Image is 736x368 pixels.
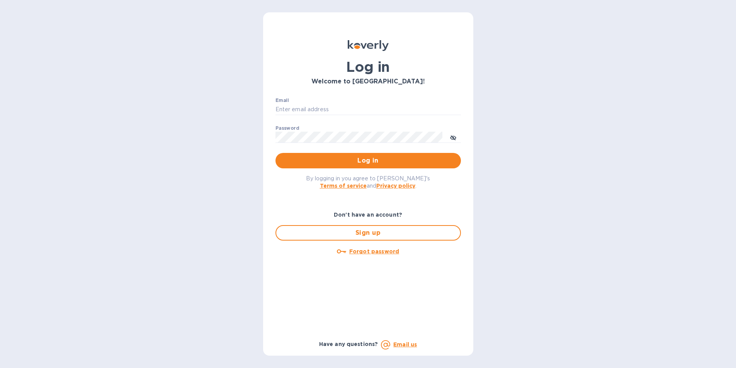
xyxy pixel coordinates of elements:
[275,98,289,103] label: Email
[275,225,461,241] button: Sign up
[306,175,430,189] span: By logging in you agree to [PERSON_NAME]'s and .
[334,212,402,218] b: Don't have an account?
[319,341,378,347] b: Have any questions?
[282,156,455,165] span: Log in
[275,59,461,75] h1: Log in
[275,153,461,168] button: Log in
[282,228,454,237] span: Sign up
[348,40,389,51] img: Koverly
[349,248,399,254] u: Forgot password
[320,183,367,189] a: Terms of service
[275,126,299,131] label: Password
[445,129,461,145] button: toggle password visibility
[376,183,415,189] a: Privacy policy
[393,341,417,348] a: Email us
[275,104,461,115] input: Enter email address
[275,78,461,85] h3: Welcome to [GEOGRAPHIC_DATA]!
